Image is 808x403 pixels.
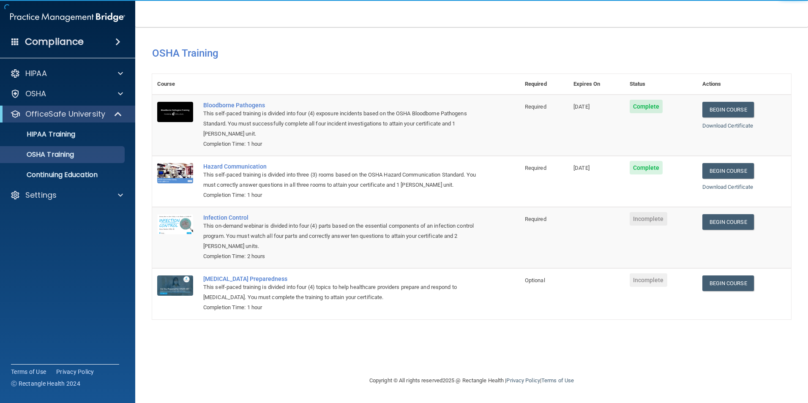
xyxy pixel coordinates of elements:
[203,251,478,261] div: Completion Time: 2 hours
[10,68,123,79] a: HIPAA
[573,103,590,110] span: [DATE]
[625,74,697,95] th: Status
[5,130,75,139] p: HIPAA Training
[203,221,478,251] div: This on-demand webinar is divided into four (4) parts based on the essential components of an inf...
[203,163,478,170] a: Hazard Communication
[152,74,198,95] th: Course
[702,275,754,291] a: Begin Course
[25,68,47,79] p: HIPAA
[11,368,46,376] a: Terms of Use
[702,163,754,179] a: Begin Course
[697,74,792,95] th: Actions
[630,273,667,287] span: Incomplete
[203,282,478,302] div: This self-paced training is divided into four (4) topics to help healthcare providers prepare and...
[573,165,590,171] span: [DATE]
[25,89,46,99] p: OSHA
[525,277,545,283] span: Optional
[203,190,478,200] div: Completion Time: 1 hour
[152,47,791,59] h4: OSHA Training
[203,275,478,282] a: [MEDICAL_DATA] Preparedness
[520,74,568,95] th: Required
[10,190,123,200] a: Settings
[203,170,478,190] div: This self-paced training is divided into three (3) rooms based on the OSHA Hazard Communication S...
[702,102,754,117] a: Begin Course
[506,377,540,384] a: Privacy Policy
[702,214,754,230] a: Begin Course
[317,367,626,394] div: Copyright © All rights reserved 2025 @ Rectangle Health | |
[5,150,74,159] p: OSHA Training
[203,139,478,149] div: Completion Time: 1 hour
[203,109,478,139] div: This self-paced training is divided into four (4) exposure incidents based on the OSHA Bloodborne...
[702,184,753,190] a: Download Certificate
[203,102,478,109] a: Bloodborne Pathogens
[25,190,57,200] p: Settings
[11,379,80,388] span: Ⓒ Rectangle Health 2024
[525,103,546,110] span: Required
[525,216,546,222] span: Required
[525,165,546,171] span: Required
[25,36,84,48] h4: Compliance
[10,109,123,119] a: OfficeSafe University
[568,74,624,95] th: Expires On
[25,109,105,119] p: OfficeSafe University
[630,212,667,226] span: Incomplete
[56,368,94,376] a: Privacy Policy
[5,171,121,179] p: Continuing Education
[10,9,125,26] img: PMB logo
[702,123,753,129] a: Download Certificate
[541,377,574,384] a: Terms of Use
[630,161,663,174] span: Complete
[203,302,478,313] div: Completion Time: 1 hour
[10,89,123,99] a: OSHA
[203,214,478,221] a: Infection Control
[630,100,663,113] span: Complete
